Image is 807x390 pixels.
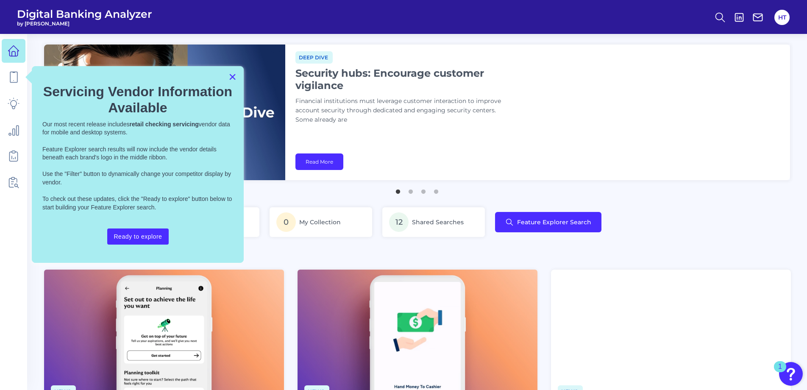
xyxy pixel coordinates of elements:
[17,20,152,27] span: by [PERSON_NAME]
[774,10,790,25] button: HT
[17,8,152,20] span: Digital Banking Analyzer
[107,228,169,245] button: Ready to explore
[406,185,415,194] button: 2
[779,362,803,386] button: Open Resource Center, 1 new notification
[419,185,428,194] button: 3
[228,70,237,84] button: Close
[42,84,233,116] h2: Servicing Vendor Information Available
[42,195,233,212] p: To check out these updates, click the "Ready to explore" button below to start building your Feat...
[295,51,333,64] span: Deep dive
[129,121,198,128] strong: retail checking servicing
[778,367,782,378] div: 1
[299,218,341,226] span: My Collection
[276,212,296,232] span: 0
[295,97,507,125] p: Financial institutions must leverage customer interaction to improve account security through ded...
[42,170,233,187] p: Use the "Filter" button to dynamically change your competitor display by vendor.
[44,45,285,180] img: bannerImg
[42,121,129,128] span: Our most recent release includes
[412,218,464,226] span: Shared Searches
[394,185,402,194] button: 1
[295,67,507,92] h1: Security hubs: Encourage customer vigilance
[517,219,591,226] span: Feature Explorer Search
[295,153,343,170] a: Read More
[389,212,409,232] span: 12
[42,145,233,162] p: Feature Explorer search results will now include the vendor details beneath each brand's logo in ...
[432,185,440,194] button: 4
